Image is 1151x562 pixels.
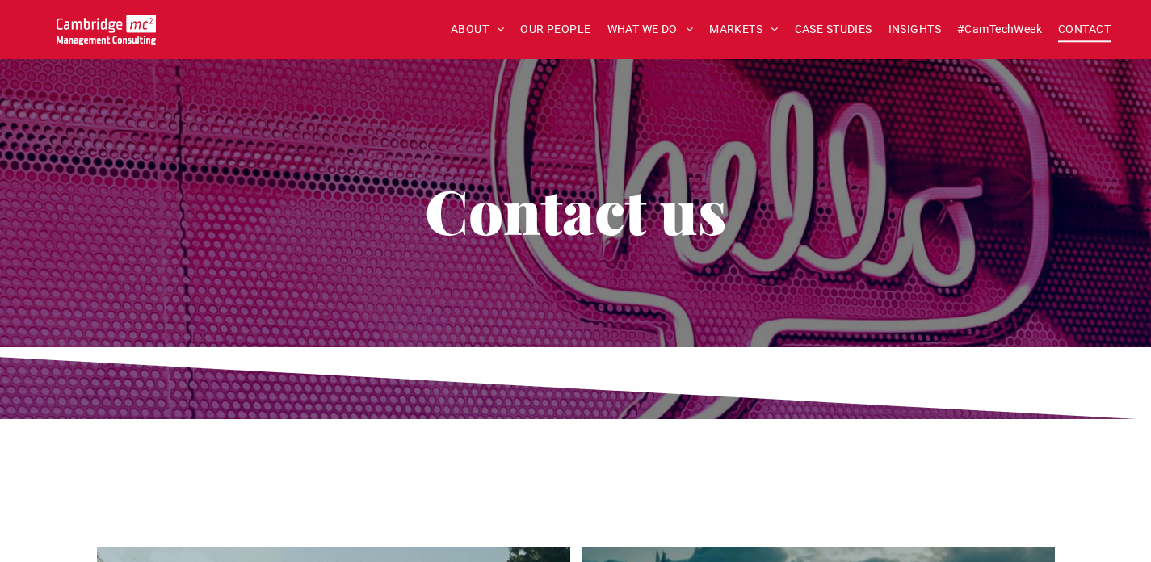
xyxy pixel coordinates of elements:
[599,17,702,42] a: WHAT WE DO
[57,15,156,45] img: Cambridge MC Logo
[443,17,513,42] a: ABOUT
[512,17,599,42] a: OUR PEOPLE
[425,170,726,250] span: Contact us
[1050,17,1119,42] a: CONTACT
[880,17,949,42] a: INSIGHTS
[701,17,786,42] a: MARKETS
[949,17,1050,42] a: #CamTechWeek
[787,17,880,42] a: CASE STUDIES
